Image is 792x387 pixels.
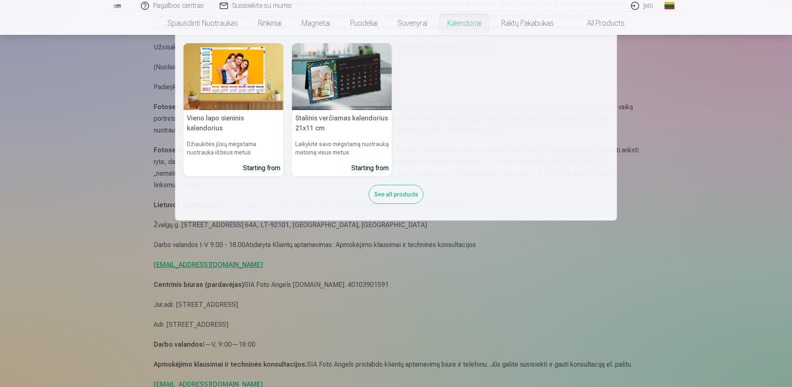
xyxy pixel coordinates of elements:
[113,3,122,8] img: /fa2
[292,110,392,137] h5: Stalinis verčiamas kalendorius 21x11 cm
[184,43,284,110] img: Vieno lapo sieninis kalendorius
[387,12,437,35] a: Suvenyrai
[292,43,392,176] a: Stalinis verčiamas kalendorius 21x11 cmStalinis verčiamas kalendorius 21x11 cmLaikykite savo mėgs...
[248,12,292,35] a: Rinkiniai
[157,12,248,35] a: Spausdinti nuotraukas
[564,12,635,35] a: All products
[340,12,387,35] a: Puodeliai
[292,12,340,35] a: Magnetai
[243,163,280,173] div: Starting from
[491,12,564,35] a: Raktų pakabukas
[184,110,284,137] h5: Vieno lapo sieninis kalendorius
[184,137,284,160] h6: Džiaukitės jūsų mėgstama nuotrauka ištisus metus
[369,189,424,198] a: See all products
[351,163,389,173] div: Starting from
[184,43,284,176] a: Vieno lapo sieninis kalendoriusVieno lapo sieninis kalendoriusDžiaukitės jūsų mėgstama nuotrauka ...
[292,43,392,110] img: Stalinis verčiamas kalendorius 21x11 cm
[369,185,424,204] div: See all products
[437,12,491,35] a: Kalendoriai
[292,137,392,160] h6: Laikykite savo mėgstamą nuotrauką matomą visus metus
